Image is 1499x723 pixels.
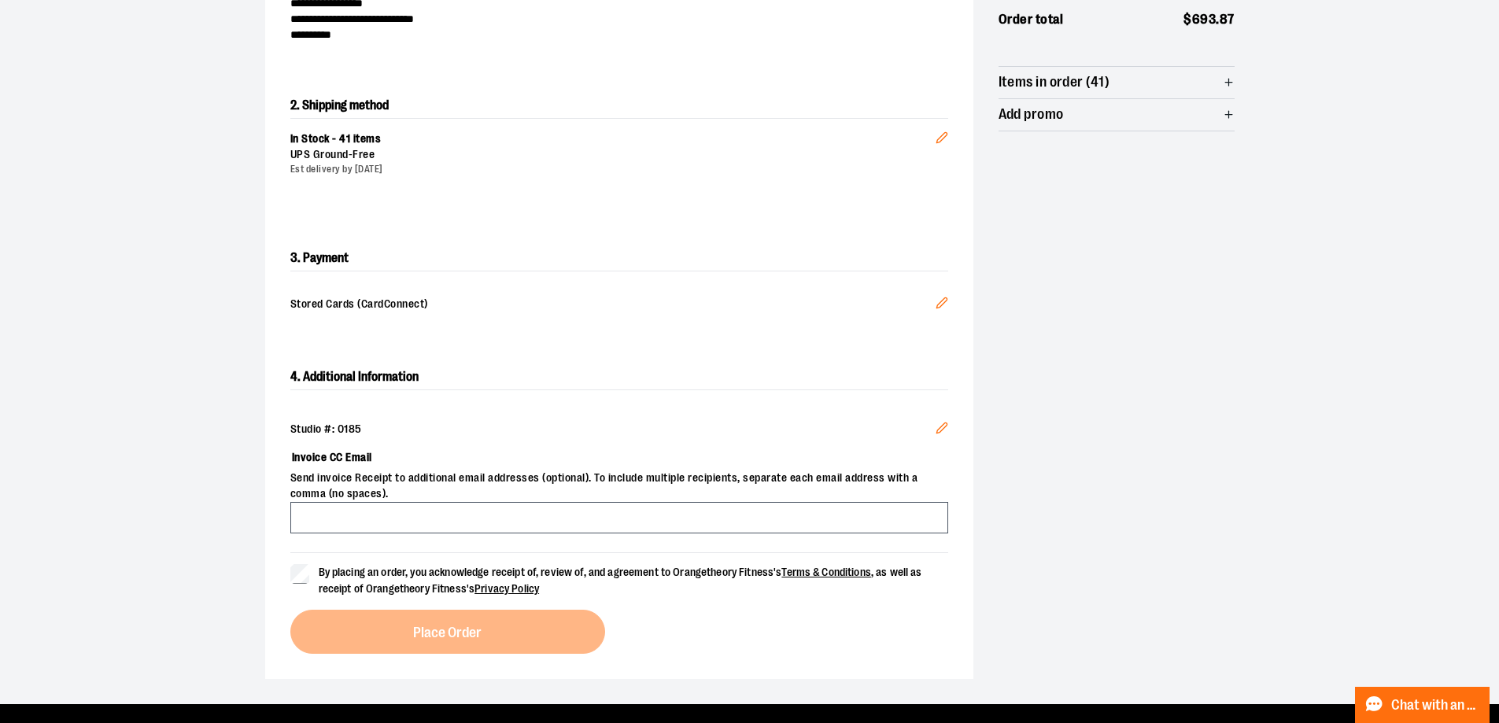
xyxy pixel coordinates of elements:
[781,566,871,578] a: Terms & Conditions
[923,106,961,161] button: Edit
[1355,687,1490,723] button: Chat with an Expert
[1183,12,1192,27] span: $
[353,148,375,160] span: Free
[290,131,936,147] div: In Stock - 41 items
[999,67,1235,98] button: Items in order (41)
[290,245,948,271] h2: 3. Payment
[290,470,948,502] span: Send invoice Receipt to additional email addresses (optional). To include multiple recipients, se...
[999,107,1064,122] span: Add promo
[923,409,961,452] button: Edit
[1391,698,1480,713] span: Chat with an Expert
[1220,12,1235,27] span: 87
[290,147,936,163] div: UPS Ground -
[290,93,948,118] h2: 2. Shipping method
[474,582,539,595] a: Privacy Policy
[923,284,961,326] button: Edit
[290,297,936,314] span: Stored Cards (CardConnect)
[290,163,936,176] div: Est delivery by [DATE]
[290,364,948,390] h2: 4. Additional Information
[1216,12,1220,27] span: .
[999,99,1235,131] button: Add promo
[290,422,948,437] div: Studio #: 0185
[999,75,1110,90] span: Items in order (41)
[290,564,309,583] input: By placing an order, you acknowledge receipt of, review of, and agreement to Orangetheory Fitness...
[1192,12,1217,27] span: 693
[999,9,1064,30] span: Order total
[290,444,948,470] label: Invoice CC Email
[319,566,922,595] span: By placing an order, you acknowledge receipt of, review of, and agreement to Orangetheory Fitness...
